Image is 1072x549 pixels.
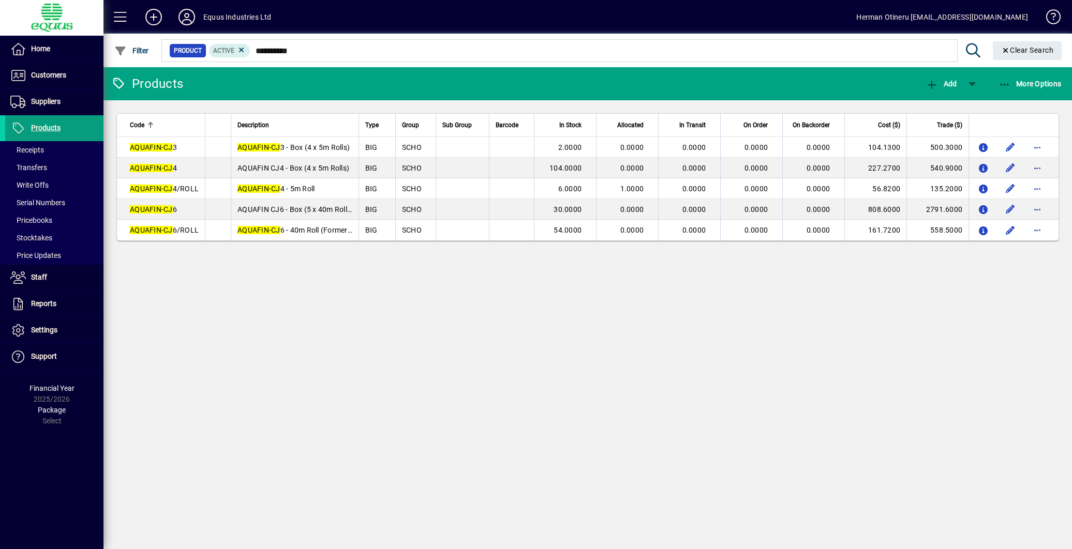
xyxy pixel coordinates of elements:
[112,41,152,60] button: Filter
[237,226,280,234] em: AQUAFIN-CJ
[365,226,378,234] span: BIG
[789,119,839,131] div: On Backorder
[682,143,706,151] span: 0.0000
[745,185,768,193] span: 0.0000
[130,226,173,234] em: AQUAFIN-CJ
[130,119,144,131] span: Code
[1002,139,1019,156] button: Edit
[130,164,177,172] span: 4
[496,119,528,131] div: Barcode
[745,205,768,213] span: 0.0000
[114,47,149,55] span: Filter
[993,41,1062,60] button: Clear
[844,220,906,240] td: 161.7200
[31,352,57,360] span: Support
[5,176,103,194] a: Write Offs
[620,205,644,213] span: 0.0000
[130,143,177,151] span: 3
[856,9,1028,25] div: Herman Otineru [EMAIL_ADDRESS][DOMAIN_NAME]
[906,178,969,199] td: 135.2000
[558,143,582,151] span: 2.0000
[682,226,706,234] span: 0.0000
[844,199,906,220] td: 808.6000
[906,220,969,240] td: 558.5000
[10,216,52,224] span: Pricebooks
[365,205,378,213] span: BIG
[549,164,582,172] span: 104.0000
[5,291,103,317] a: Reports
[5,63,103,88] a: Customers
[743,119,768,131] span: On Order
[807,226,830,234] span: 0.0000
[745,226,768,234] span: 0.0000
[496,119,518,131] span: Barcode
[10,199,65,207] span: Serial Numbers
[727,119,777,131] div: On Order
[937,119,962,131] span: Trade ($)
[926,80,957,88] span: Add
[541,119,591,131] div: In Stock
[844,158,906,178] td: 227.2700
[558,185,582,193] span: 6.0000
[1029,180,1046,197] button: More options
[10,234,52,242] span: Stocktakes
[1001,46,1054,54] span: Clear Search
[31,299,56,308] span: Reports
[1002,160,1019,176] button: Edit
[745,164,768,172] span: 0.0000
[402,119,429,131] div: Group
[745,143,768,151] span: 0.0000
[844,178,906,199] td: 56.8200
[213,47,234,54] span: Active
[617,119,644,131] span: Allocated
[5,36,103,62] a: Home
[237,119,269,131] span: Description
[620,143,644,151] span: 0.0000
[365,143,378,151] span: BIG
[402,226,422,234] span: SCHO
[365,119,379,131] span: Type
[130,185,199,193] span: 4/ROLL
[402,205,422,213] span: SCHO
[203,9,272,25] div: Equus Industries Ltd
[130,119,199,131] div: Code
[442,119,472,131] span: Sub Group
[31,97,61,105] span: Suppliers
[559,119,582,131] span: In Stock
[1029,222,1046,238] button: More options
[402,119,419,131] span: Group
[5,317,103,343] a: Settings
[5,247,103,264] a: Price Updates
[999,80,1062,88] span: More Options
[170,8,203,26] button: Profile
[137,8,170,26] button: Add
[1002,201,1019,218] button: Edit
[10,181,49,189] span: Write Offs
[442,119,483,131] div: Sub Group
[996,74,1064,93] button: More Options
[5,265,103,291] a: Staff
[620,226,644,234] span: 0.0000
[365,185,378,193] span: BIG
[365,164,378,172] span: BIG
[665,119,715,131] div: In Transit
[402,164,422,172] span: SCHO
[554,226,582,234] span: 54.0000
[130,205,177,213] span: 6
[31,326,57,334] span: Settings
[807,185,830,193] span: 0.0000
[237,164,349,172] span: AQUAFIN CJ4 - Box (4 x 5m Rolls)
[1029,201,1046,218] button: More options
[844,137,906,158] td: 104.1300
[1002,180,1019,197] button: Edit
[31,124,61,132] span: Products
[603,119,653,131] div: Allocated
[5,229,103,247] a: Stocktakes
[31,273,47,281] span: Staff
[620,164,644,172] span: 0.0000
[5,89,103,115] a: Suppliers
[31,44,50,53] span: Home
[682,164,706,172] span: 0.0000
[365,119,389,131] div: Type
[402,143,422,151] span: SCHO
